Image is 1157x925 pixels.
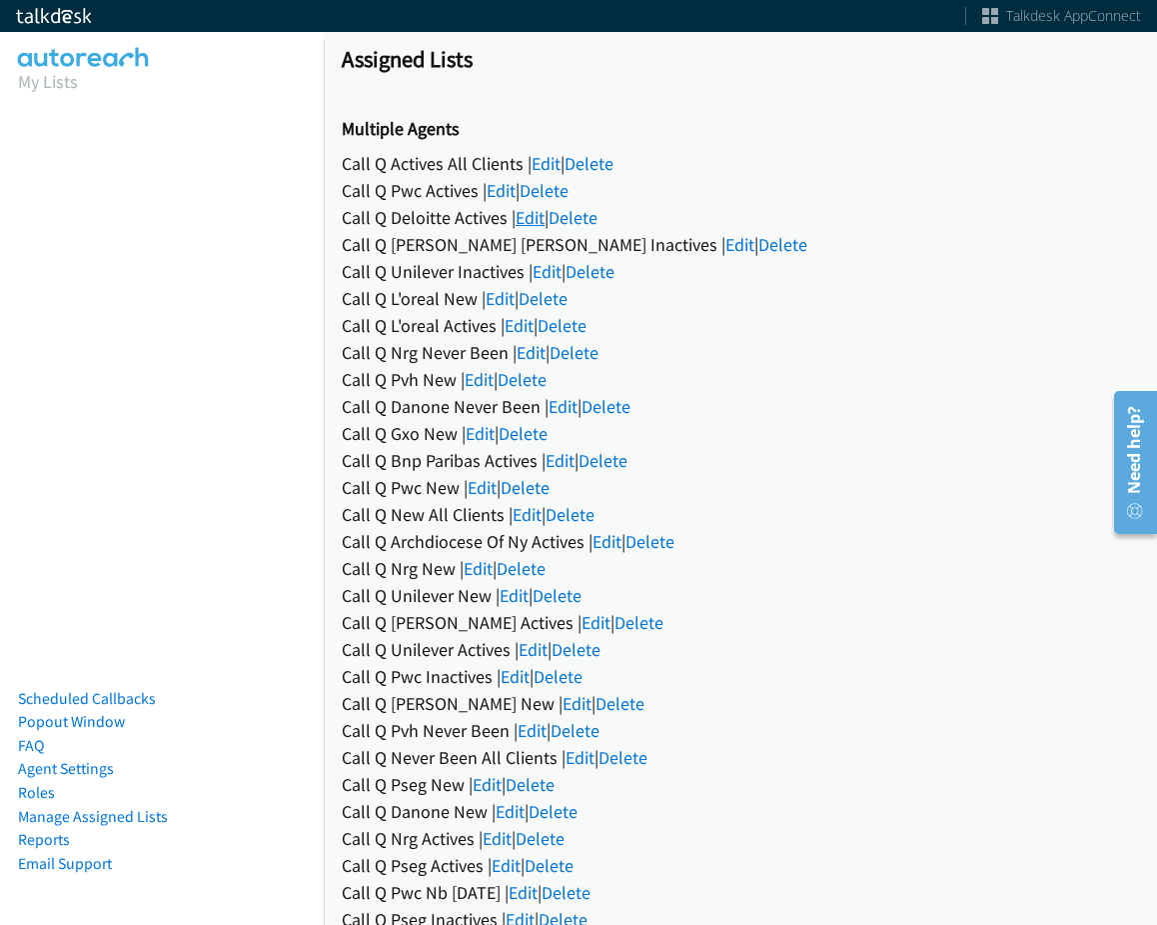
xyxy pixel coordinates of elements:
a: Agent Settings [18,759,114,778]
div: Call Q Nrg New | | [342,555,1139,582]
a: Edit [581,611,610,634]
a: Delete [546,503,594,526]
a: Delete [578,449,627,472]
a: Edit [546,449,575,472]
a: Edit [516,206,545,229]
a: Delete [525,854,574,877]
a: My Lists [18,70,78,93]
a: Delete [614,611,663,634]
a: Edit [468,476,497,499]
a: Edit [592,530,621,553]
a: Delete [566,260,614,283]
a: Delete [550,341,598,364]
div: Call Q [PERSON_NAME] [PERSON_NAME] Inactives | | [342,231,1139,258]
a: Delete [595,692,644,715]
a: Edit [500,584,529,607]
a: Delete [552,638,600,661]
a: Delete [529,800,578,823]
iframe: Resource Center [1099,383,1157,542]
h2: Multiple Agents [342,118,1139,141]
div: Call Q Pwc New | | [342,474,1139,501]
a: Edit [563,692,591,715]
a: Delete [498,368,547,391]
a: Edit [566,746,594,769]
a: Edit [483,827,512,850]
a: Delete [598,746,647,769]
a: Delete [581,395,630,418]
div: Call Q Pseg New | | [342,771,1139,798]
div: Call Q [PERSON_NAME] New | | [342,690,1139,717]
div: Call Q Actives All Clients | | [342,150,1139,177]
a: Edit [505,314,534,337]
div: Call Q Pwc Actives | | [342,177,1139,204]
div: Call Q Pvh Never Been | | [342,717,1139,744]
div: Call Q Bnp Paribas Actives | | [342,447,1139,474]
a: Edit [466,422,495,445]
a: Edit [519,638,548,661]
div: Call Q Pwc Inactives | | [342,663,1139,690]
div: Call Q Unilever Actives | | [342,636,1139,663]
a: Edit [517,341,546,364]
div: Call Q Never Been All Clients | | [342,744,1139,771]
a: Delete [520,179,569,202]
a: Delete [497,557,546,580]
div: Call Q L'oreal New | | [342,285,1139,312]
a: Roles [18,783,55,802]
a: Edit [501,665,530,688]
a: Delete [519,287,568,310]
a: Delete [501,476,550,499]
div: Call Q Nrg Never Been | | [342,339,1139,366]
a: Edit [533,260,562,283]
a: Manage Assigned Lists [18,807,168,826]
a: Edit [465,368,494,391]
a: Delete [499,422,548,445]
a: Talkdesk AppConnect [982,6,1141,26]
a: Edit [549,395,578,418]
div: Call Q New All Clients | | [342,501,1139,528]
h1: Assigned Lists [342,45,1139,73]
div: Call Q Unilever New | | [342,582,1139,609]
div: Call Q Pwc Nb [DATE] | | [342,879,1139,906]
a: Edit [496,800,525,823]
a: Popout Window [18,712,125,731]
a: Reports [18,830,70,849]
a: Edit [487,179,516,202]
a: Delete [542,881,590,904]
a: Edit [464,557,493,580]
a: Delete [625,530,674,553]
div: Call Q Nrg Actives | | [342,825,1139,852]
div: Call Q Pseg Actives | | [342,852,1139,879]
div: Call Q L'oreal Actives | | [342,312,1139,339]
a: Delete [538,314,586,337]
a: Edit [473,773,502,796]
a: Delete [551,719,599,742]
a: Delete [758,233,807,256]
a: Delete [506,773,555,796]
a: Edit [532,152,561,175]
a: Edit [492,854,521,877]
a: Delete [516,827,565,850]
div: Call Q Danone Never Been | | [342,393,1139,420]
a: Edit [509,881,538,904]
a: Delete [534,665,582,688]
a: Email Support [18,854,112,873]
a: Delete [565,152,613,175]
a: Edit [725,233,754,256]
div: Call Q Pvh New | | [342,366,1139,393]
div: Call Q Archdiocese Of Ny Actives | | [342,528,1139,555]
div: Call Q Danone New | | [342,798,1139,825]
a: Edit [486,287,515,310]
div: Call Q [PERSON_NAME] Actives | | [342,609,1139,636]
a: Scheduled Callbacks [18,689,156,708]
div: Call Q Unilever Inactives | | [342,258,1139,285]
a: Delete [549,206,597,229]
a: FAQ [18,736,44,755]
a: Delete [533,584,581,607]
a: Edit [513,503,542,526]
div: Call Q Gxo New | | [342,420,1139,447]
a: Edit [518,719,547,742]
div: Call Q Deloitte Actives | | [342,204,1139,231]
